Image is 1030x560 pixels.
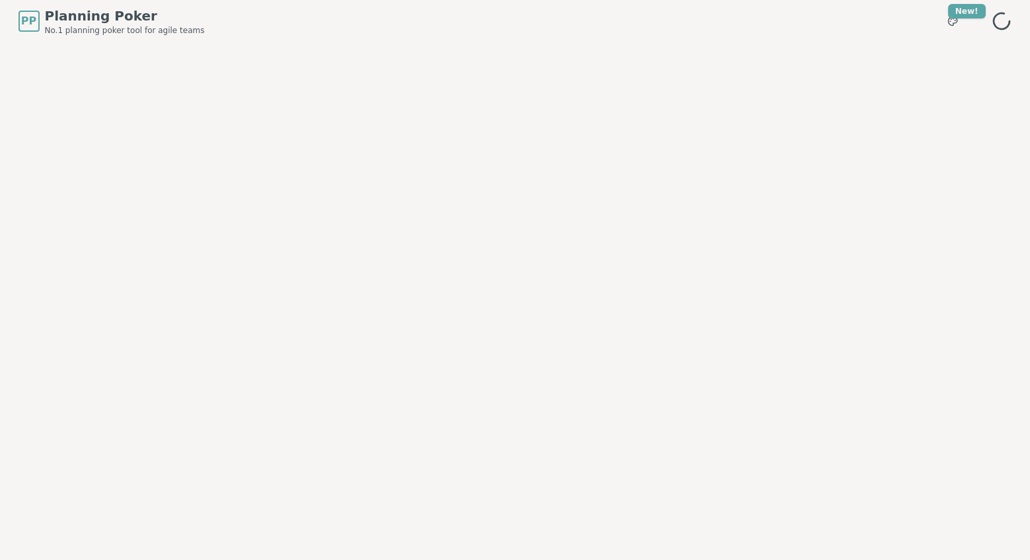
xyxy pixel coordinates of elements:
div: New! [948,4,986,19]
span: PP [21,13,36,29]
a: PPPlanning PokerNo.1 planning poker tool for agile teams [18,7,205,36]
span: Planning Poker [45,7,205,25]
span: No.1 planning poker tool for agile teams [45,25,205,36]
button: New! [941,9,965,33]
